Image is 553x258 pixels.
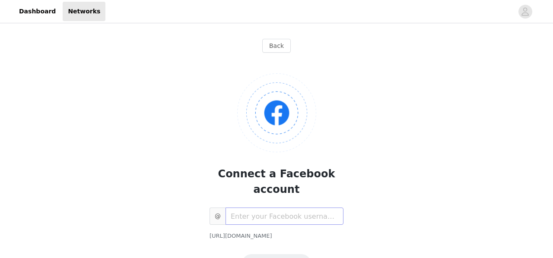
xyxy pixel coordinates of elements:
[226,208,343,225] input: Enter your Facebook username
[262,39,291,53] button: Back
[210,208,226,225] span: @
[14,2,61,21] a: Dashboard
[210,232,343,240] div: [URL][DOMAIN_NAME]
[218,168,335,195] span: Connect a Facebook account
[63,2,105,21] a: Networks
[521,5,529,19] div: avatar
[237,73,316,152] img: Logo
